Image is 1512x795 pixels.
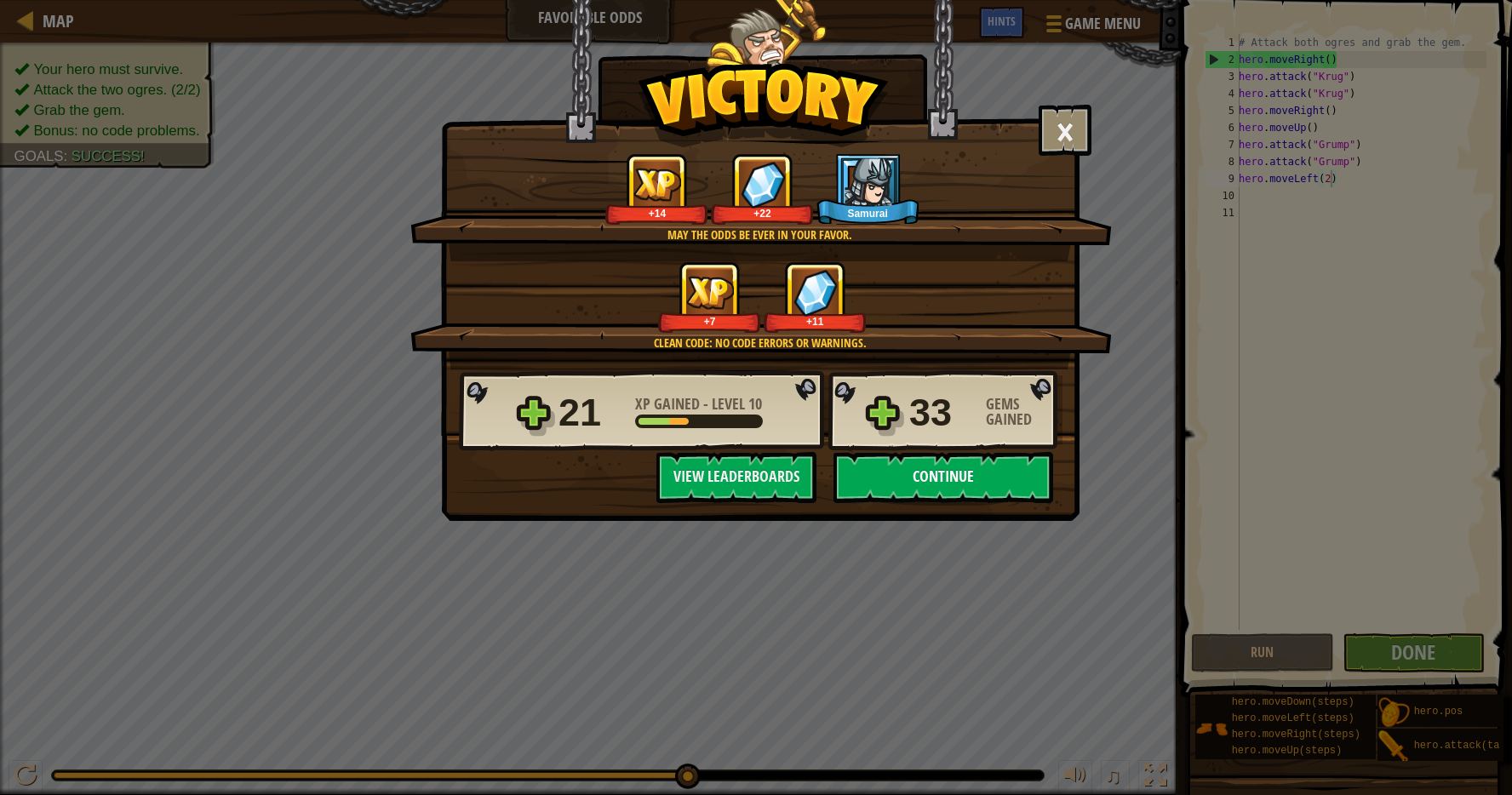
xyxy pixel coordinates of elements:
[748,393,762,415] span: 10
[1039,105,1091,156] button: ×
[986,397,1062,427] div: Gems Gained
[686,276,734,309] img: XP Gained
[845,158,891,205] img: New Hero
[820,207,916,220] div: Samurai
[635,397,762,412] div: -
[714,207,810,220] div: +22
[793,269,838,316] img: Gems Gained
[741,161,785,208] img: Gems Gained
[661,315,758,328] div: +7
[909,386,976,440] div: 33
[558,386,625,440] div: 21
[633,168,681,201] img: XP Gained
[656,452,816,503] button: View Leaderboards
[491,335,1028,352] div: Clean code: no code errors or warnings.
[708,393,748,415] span: Level
[609,207,705,220] div: +14
[491,226,1028,243] div: May the odds be ever in your favor.
[767,315,863,328] div: +11
[635,393,703,415] span: XP Gained
[638,63,889,148] img: Victory
[833,452,1053,503] button: Continue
